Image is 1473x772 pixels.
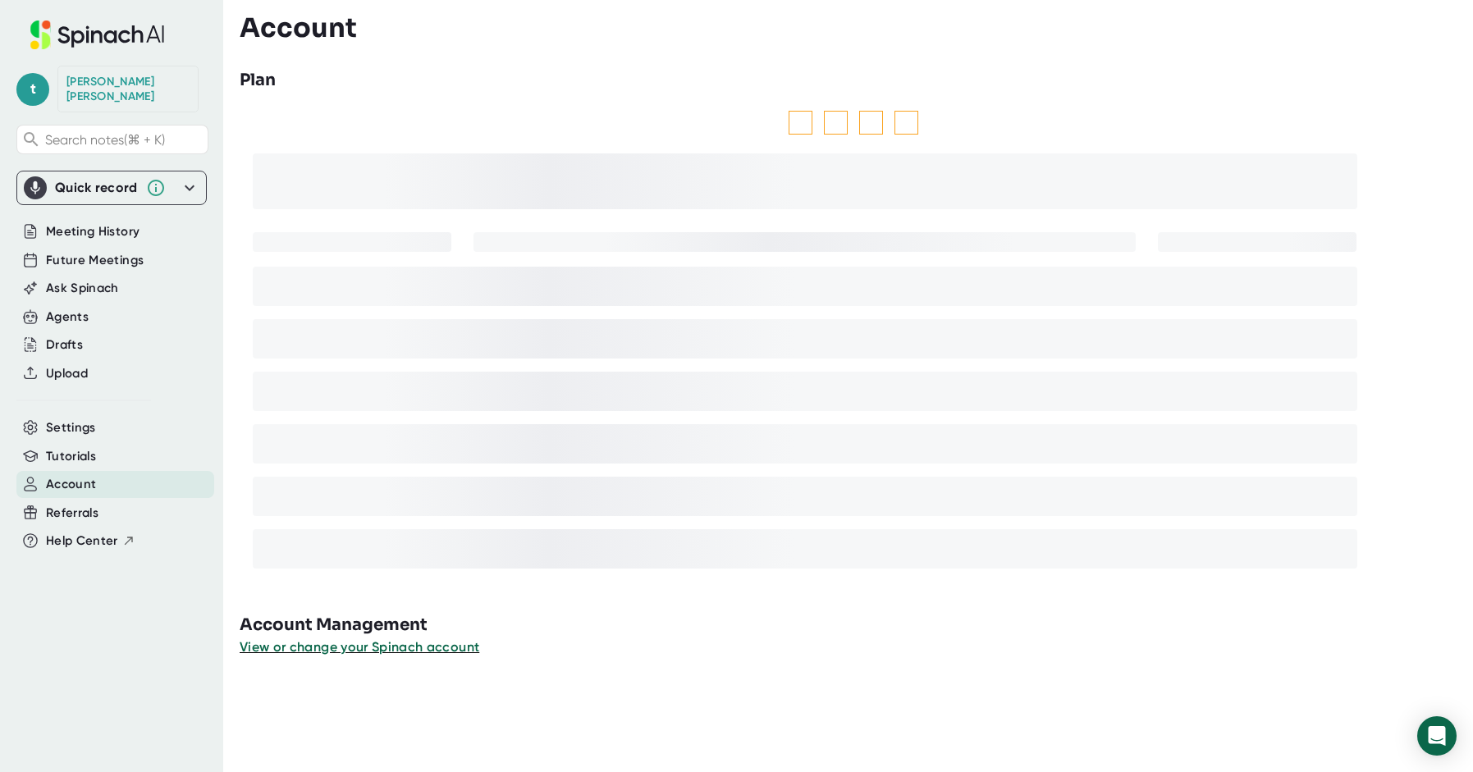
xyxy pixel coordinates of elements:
span: View or change your Spinach account [240,639,479,655]
h3: Account [240,12,357,43]
span: Search notes (⌘ + K) [45,132,165,148]
button: Account [46,475,96,494]
div: Quick record [55,180,138,196]
span: Help Center [46,532,118,550]
h3: Plan [240,68,276,93]
button: View or change your Spinach account [240,637,479,657]
div: Open Intercom Messenger [1417,716,1457,756]
button: Referrals [46,504,98,523]
button: Future Meetings [46,251,144,270]
div: Quick record [24,171,199,204]
span: t [16,73,49,106]
button: Help Center [46,532,135,550]
button: Agents [46,308,89,327]
button: Meeting History [46,222,140,241]
button: Tutorials [46,447,96,466]
button: Upload [46,364,88,383]
button: Ask Spinach [46,279,119,298]
div: Trevor Rubel [66,75,190,103]
button: Drafts [46,336,83,354]
h3: Account Management [240,613,1473,637]
button: Settings [46,418,96,437]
